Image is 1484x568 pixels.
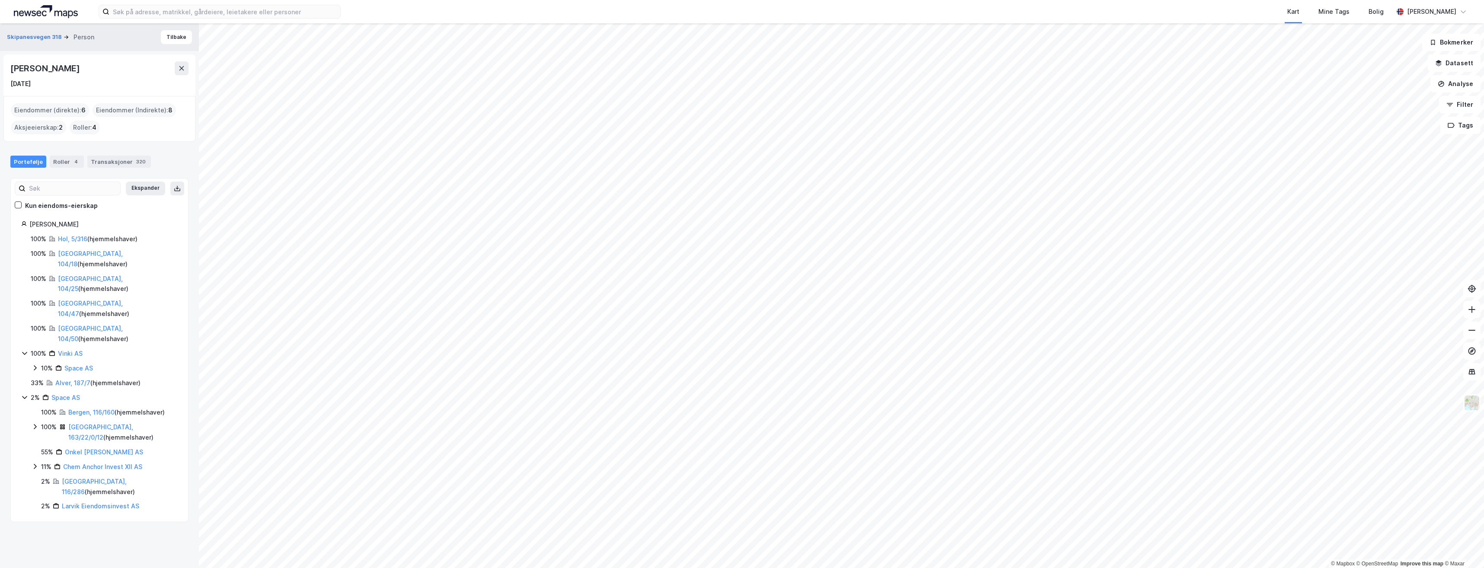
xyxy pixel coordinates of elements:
button: Datasett [1428,54,1481,72]
div: ( hjemmelshaver ) [58,298,178,319]
a: [GEOGRAPHIC_DATA], 104/47 [58,300,123,317]
img: logo.a4113a55bc3d86da70a041830d287a7e.svg [14,5,78,18]
button: Bokmerker [1422,34,1481,51]
a: Onkel [PERSON_NAME] AS [65,448,143,456]
button: Skipanesvegen 318 [7,33,64,41]
div: Aksjeeierskap : [11,121,66,134]
div: 100% [31,249,46,259]
div: 100% [31,274,46,284]
div: ( hjemmelshaver ) [68,407,165,418]
div: 4 [72,157,80,166]
div: Eiendommer (direkte) : [11,103,89,117]
button: Tilbake [161,30,192,44]
div: Eiendommer (Indirekte) : [93,103,176,117]
a: Mapbox [1331,561,1355,567]
div: 2% [41,501,50,511]
a: Bergen, 116/160 [68,408,115,416]
div: Roller [50,156,84,168]
div: Mine Tags [1318,6,1350,17]
a: Vinki AS [58,350,83,357]
img: Z [1464,395,1480,411]
button: Filter [1439,96,1481,113]
button: Tags [1440,117,1481,134]
div: [DATE] [10,79,31,89]
span: 2 [59,122,63,133]
div: 11% [41,462,51,472]
div: Portefølje [10,156,46,168]
div: 100% [31,348,46,359]
div: 2% [41,476,50,487]
div: Roller : [70,121,100,134]
div: Kun eiendoms-eierskap [25,201,98,211]
div: [PERSON_NAME] [1407,6,1456,17]
div: 33% [31,378,44,388]
span: 6 [81,105,86,115]
div: ( hjemmelshaver ) [58,249,178,269]
a: [GEOGRAPHIC_DATA], 104/18 [58,250,123,268]
a: [GEOGRAPHIC_DATA], 104/25 [58,275,123,293]
button: Ekspander [126,182,165,195]
div: ( hjemmelshaver ) [58,274,178,294]
a: Space AS [51,394,80,401]
div: ( hjemmelshaver ) [62,476,178,497]
div: 10% [41,363,53,373]
a: Improve this map [1401,561,1443,567]
div: [PERSON_NAME] [29,219,178,230]
div: 55% [41,447,53,457]
a: Alver, 187/7 [55,379,90,386]
div: ( hjemmelshaver ) [55,378,141,388]
input: Søk [26,182,120,195]
a: Larvik Eiendomsinvest AS [62,502,139,510]
button: Analyse [1430,75,1481,93]
div: Kart [1287,6,1299,17]
div: [PERSON_NAME] [10,61,81,75]
a: Hol, 5/316 [58,235,87,243]
a: Space AS [64,364,93,372]
a: [GEOGRAPHIC_DATA], 163/22/0/12 [68,423,133,441]
a: [GEOGRAPHIC_DATA], 104/50 [58,325,123,342]
a: [GEOGRAPHIC_DATA], 116/286 [62,478,127,495]
div: Bolig [1369,6,1384,17]
div: 100% [31,234,46,244]
div: Person [74,32,94,42]
input: Søk på adresse, matrikkel, gårdeiere, leietakere eller personer [109,5,340,18]
div: 2% [31,392,40,403]
div: 100% [41,407,57,418]
div: 320 [134,157,147,166]
div: ( hjemmelshaver ) [68,422,178,443]
span: 8 [168,105,173,115]
div: ( hjemmelshaver ) [58,234,138,244]
span: 4 [92,122,96,133]
div: ( hjemmelshaver ) [58,323,178,344]
iframe: Chat Widget [1441,527,1484,568]
div: 100% [31,298,46,309]
a: Chem Anchor Invest XII AS [63,463,142,470]
a: OpenStreetMap [1356,561,1398,567]
div: 100% [31,323,46,334]
div: 100% [41,422,57,432]
div: Transaksjoner [87,156,151,168]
